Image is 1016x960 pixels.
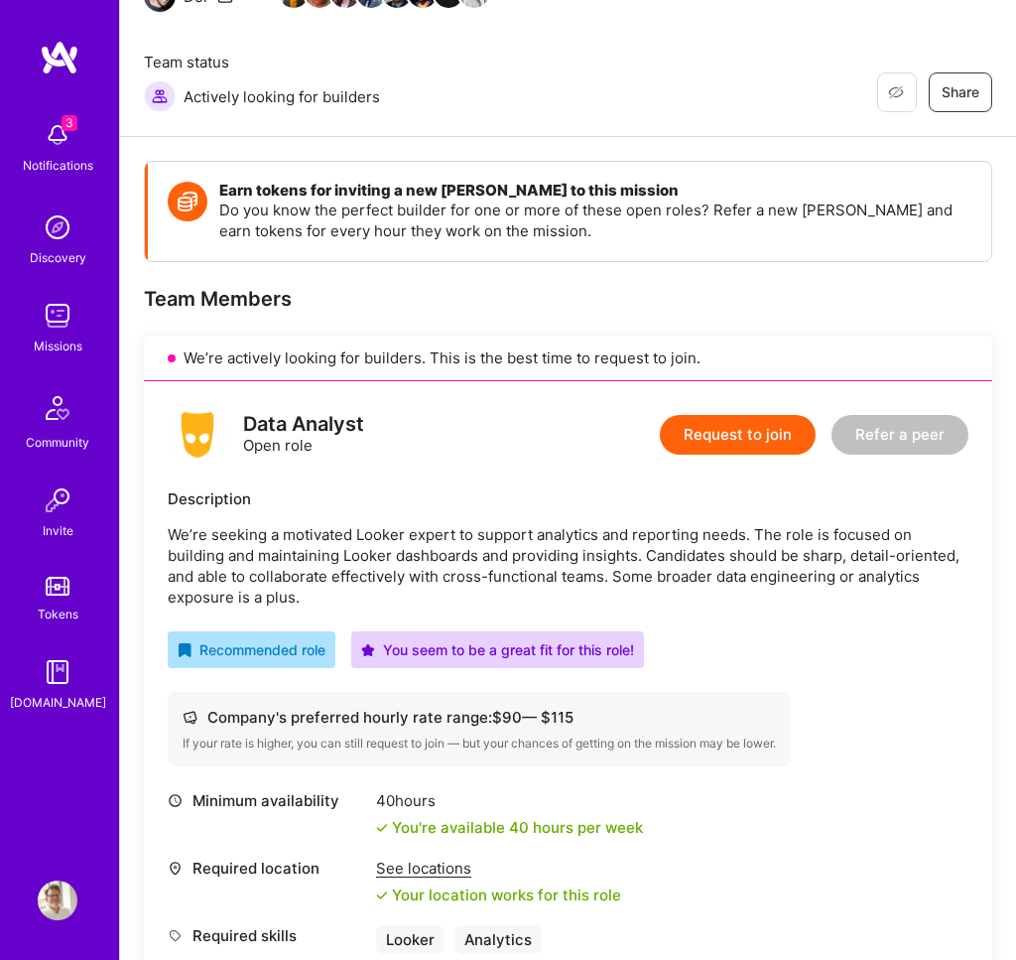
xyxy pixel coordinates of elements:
[40,40,79,75] img: logo
[929,72,992,112] button: Share
[376,822,388,834] i: icon Check
[376,817,643,838] div: You're available 40 hours per week
[183,707,776,728] div: Company's preferred hourly rate range: $ 90 — $ 115
[376,858,621,879] div: See locations
[888,84,904,100] i: icon EyeClosed
[38,881,77,920] img: User Avatar
[219,182,971,200] h4: Earn tokens for inviting a new [PERSON_NAME] to this mission
[23,155,93,176] div: Notifications
[26,432,89,453] div: Community
[144,80,176,112] img: Actively looking for builders
[38,652,77,692] img: guide book
[62,115,77,131] span: 3
[168,182,207,221] img: Token icon
[168,488,968,509] div: Description
[178,643,191,657] i: icon RecommendedBadge
[376,890,388,901] i: icon Check
[168,925,366,946] div: Required skills
[243,414,364,456] div: Open role
[38,115,77,155] img: bell
[376,885,621,905] div: Your location works for this role
[183,736,776,752] div: If your rate is higher, you can still request to join — but your chances of getting on the missio...
[243,414,364,435] div: Data Analyst
[46,577,69,596] img: tokens
[43,520,73,541] div: Invite
[219,200,971,241] p: Do you know the perfect builder for one or more of these open roles? Refer a new [PERSON_NAME] an...
[30,247,86,268] div: Discovery
[144,286,992,312] div: Team Members
[454,925,542,954] div: Analytics
[361,639,634,660] div: You seem to be a great fit for this role!
[144,52,380,72] span: Team status
[168,861,183,876] i: icon Location
[38,604,78,624] div: Tokens
[168,405,227,465] img: logo
[831,415,968,455] button: Refer a peer
[376,790,643,811] div: 40 hours
[168,928,183,943] i: icon Tag
[34,384,81,432] img: Community
[361,643,375,657] i: icon PurpleStar
[38,207,77,247] img: discovery
[168,790,366,811] div: Minimum availability
[10,692,106,713] div: [DOMAIN_NAME]
[168,524,968,608] p: We’re seeking a motivated Looker expert to support analytics and reporting needs. The role is foc...
[34,336,82,356] div: Missions
[184,86,380,107] span: Actively looking for builders
[38,480,77,520] img: Invite
[33,881,82,920] a: User Avatar
[38,296,77,336] img: teamwork
[183,710,197,725] i: icon Cash
[144,336,992,381] div: We’re actively looking for builders. This is the best time to request to join.
[376,925,444,954] div: Looker
[168,793,183,808] i: icon Clock
[178,639,325,660] div: Recommended role
[168,858,366,879] div: Required location
[942,82,979,102] span: Share
[660,415,816,455] button: Request to join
